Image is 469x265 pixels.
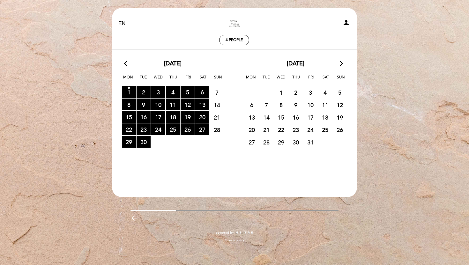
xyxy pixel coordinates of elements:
i: arrow_backward [130,214,138,222]
span: 21 [259,124,273,136]
span: Sat [320,74,332,86]
a: Piedra Pasillo [194,15,274,33]
a: Privacy policy [225,238,244,243]
span: 25 [166,123,180,135]
span: 8 [122,99,136,110]
span: 10 [151,99,165,110]
span: 7 [259,99,273,111]
span: 20 [195,111,209,123]
span: 24 [303,124,317,136]
span: 7 [210,86,224,98]
span: 23 [289,124,303,136]
span: 1 [274,86,288,98]
span: Sun [212,74,225,86]
i: arrow_forward_ios [339,60,344,68]
span: 11 [318,99,332,111]
span: 16 [137,111,151,123]
span: Wed [152,74,165,86]
span: 3 [303,86,317,98]
span: 11 [166,99,180,110]
span: 4 people [226,38,243,42]
span: 21 [210,111,224,123]
span: 17 [303,111,317,123]
span: 10 [303,99,317,111]
span: 16 [289,111,303,123]
span: 17 [151,111,165,123]
span: 13 [245,111,259,123]
span: 27 [195,123,209,135]
span: 3 [151,86,165,98]
span: 6 [245,99,259,111]
span: 26 [181,123,195,135]
span: 27 [245,136,259,148]
span: 15 [122,111,136,123]
span: 13 [195,99,209,110]
span: 19 [181,111,195,123]
i: star [122,86,136,89]
span: 18 [166,111,180,123]
span: 14 [259,111,273,123]
span: 2 [137,86,151,98]
span: 19 [333,111,347,123]
i: arrow_back_ios [124,60,130,68]
span: Wed [275,74,287,86]
span: 14 [210,99,224,111]
span: 30 [289,136,303,148]
span: 5 [181,86,195,98]
span: 4 [318,86,332,98]
span: 22 [274,124,288,136]
button: person [342,19,350,29]
span: Fri [182,74,195,86]
span: 1 [122,86,136,98]
span: Mon [245,74,257,86]
span: Sat [197,74,210,86]
span: Fri [305,74,317,86]
span: Thu [290,74,302,86]
span: 29 [122,136,136,148]
span: 9 [137,99,151,110]
span: Tue [137,74,150,86]
span: 4 [166,86,180,98]
span: Sun [335,74,347,86]
span: 25 [318,124,332,136]
span: 20 [245,124,259,136]
span: 30 [137,136,151,148]
span: 23 [137,123,151,135]
span: 2 [289,86,303,98]
span: 12 [181,99,195,110]
span: 22 [122,123,136,135]
span: 24 [151,123,165,135]
span: 26 [333,124,347,136]
span: 18 [318,111,332,123]
span: powered by [216,231,234,235]
span: 15 [274,111,288,123]
img: MEITRE [235,231,253,234]
span: 6 [195,86,209,98]
span: 9 [289,99,303,111]
span: Mon [122,74,135,86]
span: 28 [259,136,273,148]
span: Thu [167,74,180,86]
a: powered by [216,231,253,235]
span: 5 [333,86,347,98]
span: 12 [333,99,347,111]
i: person [342,19,350,26]
span: 31 [303,136,317,148]
span: 29 [274,136,288,148]
span: 8 [274,99,288,111]
span: Tue [260,74,272,86]
span: 28 [210,124,224,136]
span: [DATE] [164,60,182,68]
span: [DATE] [287,60,304,68]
